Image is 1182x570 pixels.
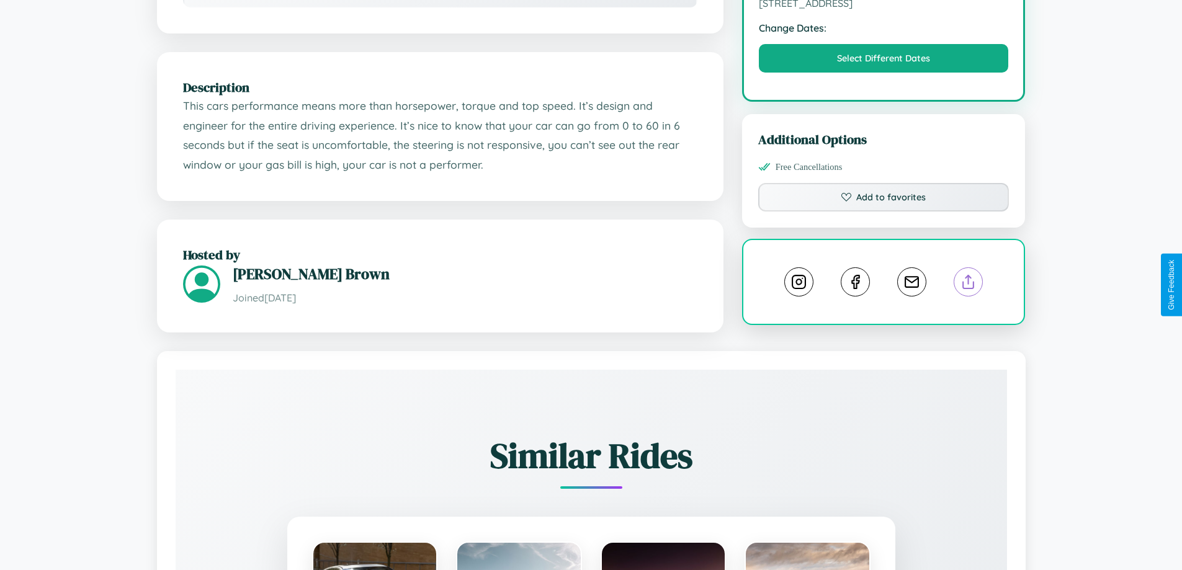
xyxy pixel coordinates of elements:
[233,289,697,307] p: Joined [DATE]
[759,22,1009,34] strong: Change Dates:
[219,432,964,479] h2: Similar Rides
[1167,260,1176,310] div: Give Feedback
[183,78,697,96] h2: Description
[758,130,1010,148] h3: Additional Options
[776,162,843,172] span: Free Cancellations
[759,44,1009,73] button: Select Different Dates
[183,246,697,264] h2: Hosted by
[233,264,697,284] h3: [PERSON_NAME] Brown
[183,96,697,175] p: This cars performance means more than horsepower, torque and top speed. It’s design and engineer ...
[758,183,1010,212] button: Add to favorites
